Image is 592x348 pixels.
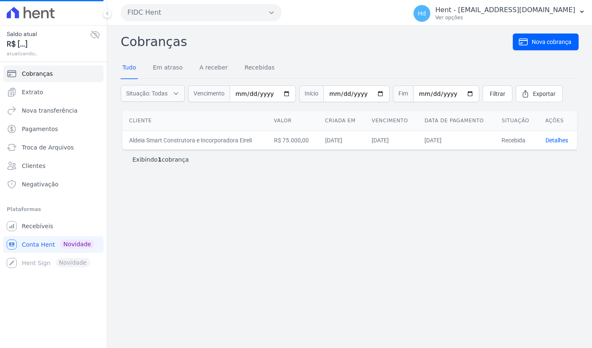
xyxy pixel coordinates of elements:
[7,39,90,50] span: R$ [...]
[22,180,59,188] span: Negativação
[318,131,365,150] td: [DATE]
[122,111,267,131] th: Cliente
[121,4,282,21] button: FIDC Hent
[418,10,426,16] span: Hd
[533,90,556,98] span: Exportar
[22,240,55,249] span: Conta Hent
[539,111,577,131] th: Ações
[22,88,43,96] span: Extrato
[22,222,53,230] span: Recebíveis
[7,50,90,57] span: atualizando...
[393,85,413,102] span: Fim
[188,85,230,102] span: Vencimento
[483,85,512,102] a: Filtrar
[435,6,575,14] p: Hent - [EMAIL_ADDRESS][DOMAIN_NAME]
[198,57,230,79] a: A receber
[121,85,185,102] button: Situação: Todas
[545,137,568,144] a: Detalhes
[22,106,78,115] span: Nova transferência
[121,57,138,79] a: Tudo
[435,14,575,21] p: Ver opções
[3,139,103,156] a: Troca de Arquivos
[3,218,103,235] a: Recebíveis
[7,204,100,214] div: Plataformas
[418,131,495,150] td: [DATE]
[3,236,103,253] a: Conta Hent Novidade
[365,111,418,131] th: Vencimento
[418,111,495,131] th: Data de pagamento
[22,125,58,133] span: Pagamentos
[513,34,579,50] a: Nova cobrança
[121,32,513,51] h2: Cobranças
[490,90,505,98] span: Filtrar
[495,111,538,131] th: Situação
[3,84,103,101] a: Extrato
[122,131,267,150] td: Aldeia Smart Construtora e Incorporadora Eireli
[299,85,323,102] span: Início
[158,156,162,163] b: 1
[365,131,418,150] td: [DATE]
[22,143,74,152] span: Troca de Arquivos
[407,2,592,25] button: Hd Hent - [EMAIL_ADDRESS][DOMAIN_NAME] Ver opções
[3,121,103,137] a: Pagamentos
[22,162,45,170] span: Clientes
[60,240,94,249] span: Novidade
[532,38,571,46] span: Nova cobrança
[267,131,318,150] td: R$ 75.000,00
[3,176,103,193] a: Negativação
[243,57,277,79] a: Recebidas
[3,102,103,119] a: Nova transferência
[132,155,189,164] p: Exibindo cobrança
[3,65,103,82] a: Cobranças
[267,111,318,131] th: Valor
[495,131,538,150] td: Recebida
[318,111,365,131] th: Criada em
[3,157,103,174] a: Clientes
[516,85,563,102] a: Exportar
[151,57,184,79] a: Em atraso
[126,89,168,98] span: Situação: Todas
[7,30,90,39] span: Saldo atual
[22,70,53,78] span: Cobranças
[7,65,100,271] nav: Sidebar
